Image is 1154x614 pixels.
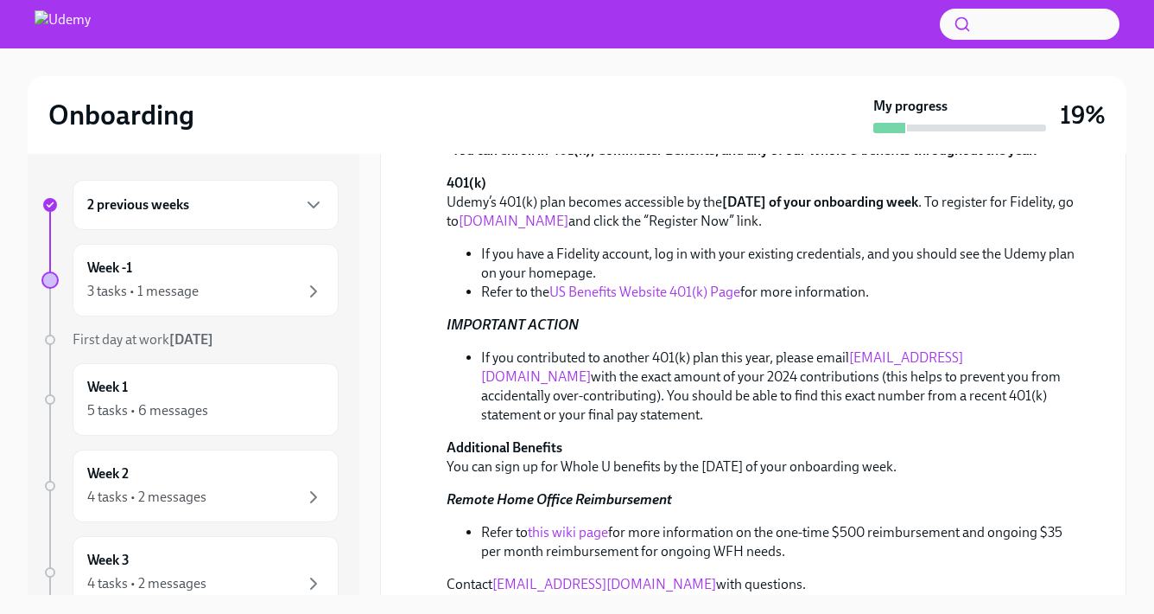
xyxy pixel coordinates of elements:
[447,439,562,456] strong: Additional Benefits
[492,576,716,592] a: [EMAIL_ADDRESS][DOMAIN_NAME]
[169,331,213,348] strong: [DATE]
[447,575,1084,594] p: Contact with questions.
[87,488,206,507] div: 4 tasks • 2 messages
[73,180,339,230] div: 2 previous weeks
[87,574,206,593] div: 4 tasks • 2 messages
[447,317,579,333] strong: IMPORTANT ACTION
[41,450,339,522] a: Week 24 tasks • 2 messages
[1060,99,1106,131] h3: 19%
[722,194,918,210] strong: [DATE] of your onboarding week
[447,438,1084,476] p: You can sign up for Whole U benefits by the [DATE] of your onboarding week.
[481,283,1084,302] li: Refer to the for more information.
[87,282,199,301] div: 3 tasks • 1 message
[549,284,740,300] a: US Benefits Website 401(k) Page
[87,259,132,278] h6: Week -1
[87,378,128,397] h6: Week 1
[481,523,1084,561] li: Refer to for more information on the one-time $500 reimbursement and ongoing $35 per month reimbu...
[87,401,208,420] div: 5 tasks • 6 messages
[73,331,213,348] span: First day at work
[447,175,486,191] strong: 401(k)
[481,349,1084,425] li: If you contributed to another 401(k) plan this year, please email with the exact amount of your 2...
[447,174,1084,231] p: Udemy’s 401(k) plan becomes accessible by the . To register for Fidelity, go to and click the “Re...
[87,551,130,570] h6: Week 3
[41,330,339,349] a: First day at work[DATE]
[41,536,339,609] a: Week 34 tasks • 2 messages
[87,195,189,214] h6: 2 previous weeks
[447,491,672,508] strong: Remote Home Office Reimbursement
[481,245,1084,283] li: If you have a Fidelity account, log in with your existing credentials, and you should see the Ude...
[48,98,194,132] h2: Onboarding
[35,10,91,38] img: Udemy
[528,524,608,540] a: this wiki page
[41,244,339,317] a: Week -13 tasks • 1 message
[459,213,568,229] a: [DOMAIN_NAME]
[87,464,129,483] h6: Week 2
[41,363,339,436] a: Week 15 tasks • 6 messages
[873,97,948,116] strong: My progress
